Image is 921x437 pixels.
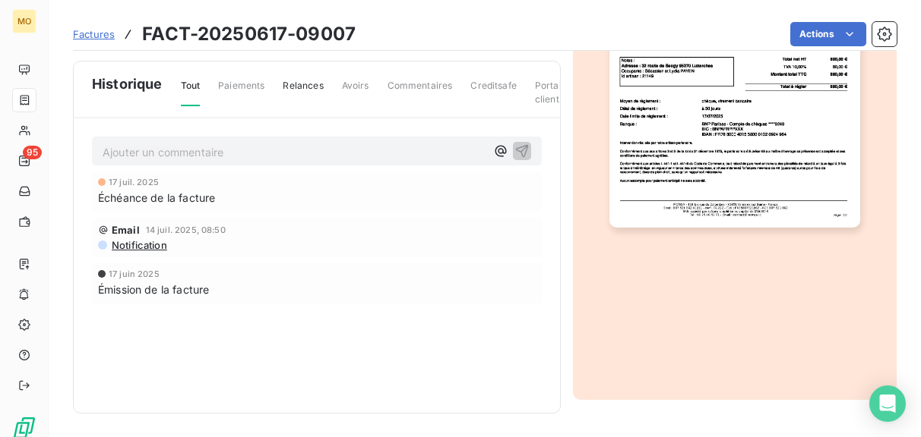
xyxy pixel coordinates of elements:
[283,79,323,105] span: Relances
[112,224,140,236] span: Email
[869,385,906,422] div: Open Intercom Messenger
[470,79,517,105] span: Creditsafe
[790,22,866,46] button: Actions
[109,269,160,278] span: 17 juin 2025
[109,178,159,187] span: 17 juil. 2025
[73,28,115,40] span: Factures
[388,79,453,105] span: Commentaires
[342,79,369,105] span: Avoirs
[73,27,115,42] a: Factures
[98,190,215,206] span: Échéance de la facture
[110,239,167,251] span: Notification
[12,9,36,33] div: MO
[142,20,356,48] h3: FACT-20250617-09007
[181,79,201,106] span: Tout
[12,149,36,173] a: 95
[218,79,264,105] span: Paiements
[98,281,209,297] span: Émission de la facture
[535,79,564,118] span: Portail client
[23,146,42,159] span: 95
[146,225,226,234] span: 14 juil. 2025, 08:50
[92,74,163,94] span: Historique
